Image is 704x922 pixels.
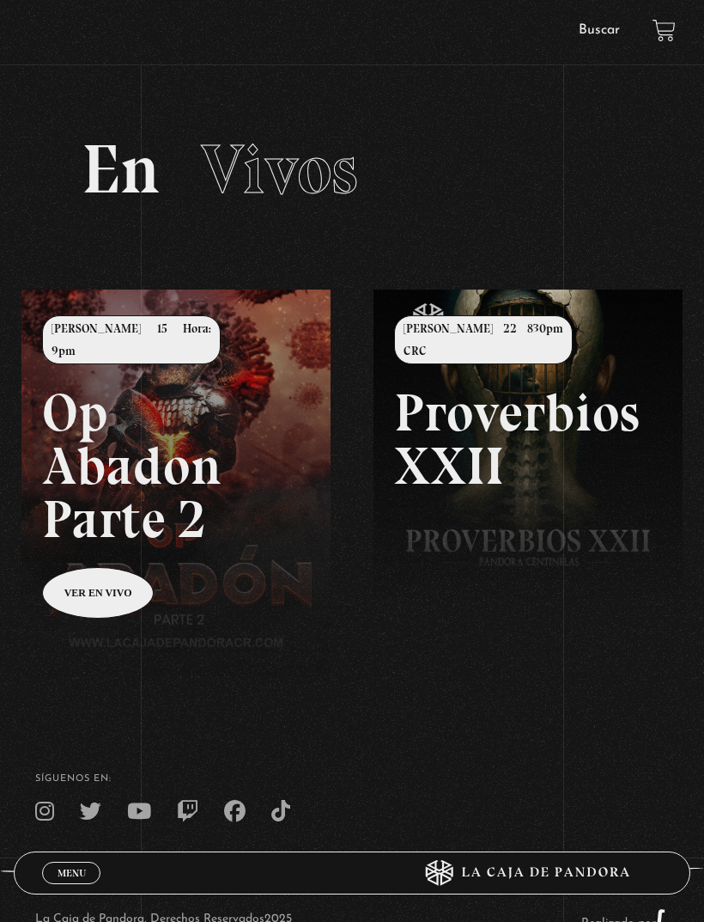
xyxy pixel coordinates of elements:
[201,128,358,211] span: Vivos
[52,882,92,895] span: Cerrar
[82,135,622,204] h2: En
[579,23,620,37] a: Buscar
[652,19,676,42] a: View your shopping cart
[58,868,86,878] span: Menu
[35,774,669,784] h4: SÍguenos en:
